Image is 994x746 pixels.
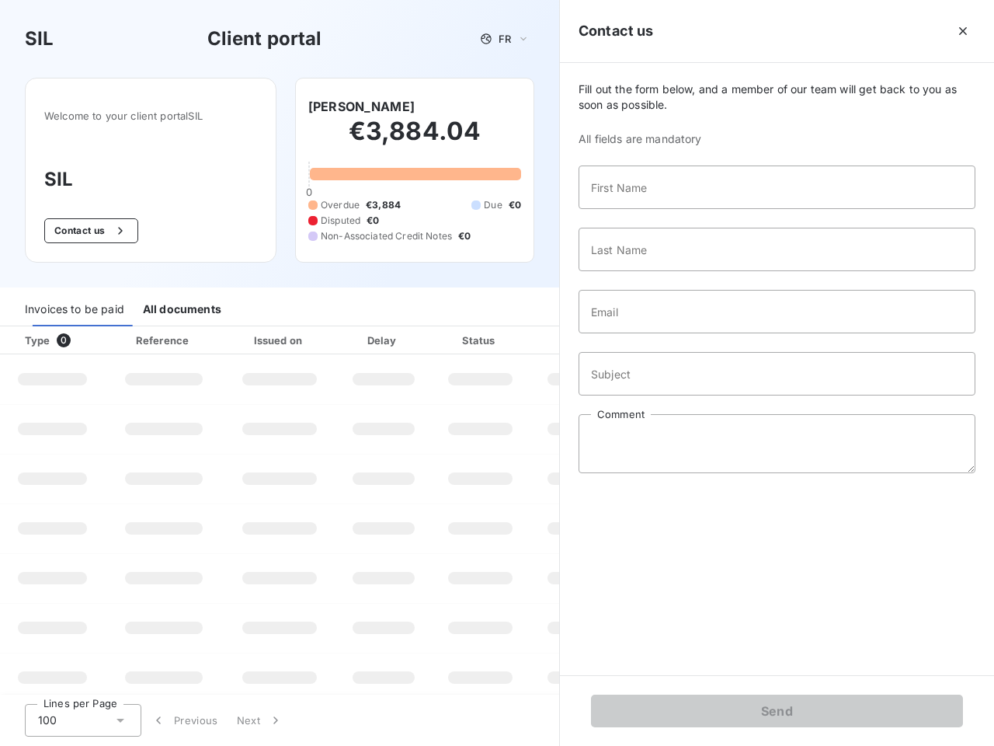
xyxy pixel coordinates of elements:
span: €0 [509,198,521,212]
div: Reference [136,334,189,347]
span: All fields are mandatory [579,131,975,147]
span: €3,884 [366,198,401,212]
h3: SIL [25,25,54,53]
div: Amount [533,333,632,348]
div: Issued on [226,333,333,348]
span: Fill out the form below, and a member of our team will get back to you as soon as possible. [579,82,975,113]
h5: Contact us [579,20,654,42]
div: Invoices to be paid [25,294,124,326]
span: €0 [458,229,471,243]
span: Non-Associated Credit Notes [321,229,452,243]
input: placeholder [579,166,975,209]
div: Delay [339,333,428,348]
button: Contact us [44,218,138,243]
span: Due [484,198,502,212]
button: Previous [141,704,228,737]
div: Status [434,333,527,348]
span: Welcome to your client portal SIL [44,110,257,122]
h6: [PERSON_NAME] [308,97,415,116]
div: All documents [143,294,221,326]
span: 0 [306,186,312,198]
h3: Client portal [207,25,322,53]
span: 0 [57,333,71,347]
span: Disputed [321,214,360,228]
h3: SIL [44,166,257,193]
div: Type [16,333,102,348]
button: Next [228,704,293,737]
input: placeholder [579,290,975,333]
input: placeholder [579,352,975,396]
h2: €3,884.04 [308,116,521,162]
input: placeholder [579,228,975,271]
span: 100 [38,713,57,728]
span: Overdue [321,198,360,212]
span: €0 [367,214,379,228]
span: FR [499,33,511,45]
button: Send [591,695,963,727]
